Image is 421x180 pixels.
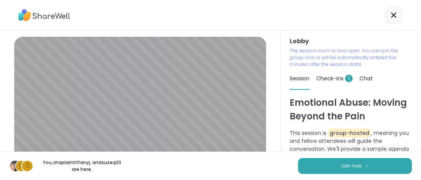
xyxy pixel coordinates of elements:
[10,161,20,171] img: ReginaMaria
[341,163,362,169] span: Join now
[290,96,412,123] h1: Emotional Abuse: Moving Beyond the Pain
[18,6,70,24] img: ShareWell Logo
[328,128,371,138] span: group-hosted
[19,161,24,171] span: c
[298,158,412,174] button: Join now
[345,75,353,82] span: 1
[290,129,412,169] p: This session is , meaning you and fellow attendees will guide the conversation. We'll provide a s...
[290,37,412,46] h3: Lobby
[316,75,353,82] span: Check-ins
[365,164,369,168] img: ShareWell Logomark
[39,159,125,173] p: You, chaplaintiffanyj , and suzeq33 are here.
[290,47,399,68] p: The session room is now open. You can join the group now or will be automatically entered five mi...
[290,75,309,82] span: Session
[360,75,373,82] span: Chat
[25,161,29,171] span: s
